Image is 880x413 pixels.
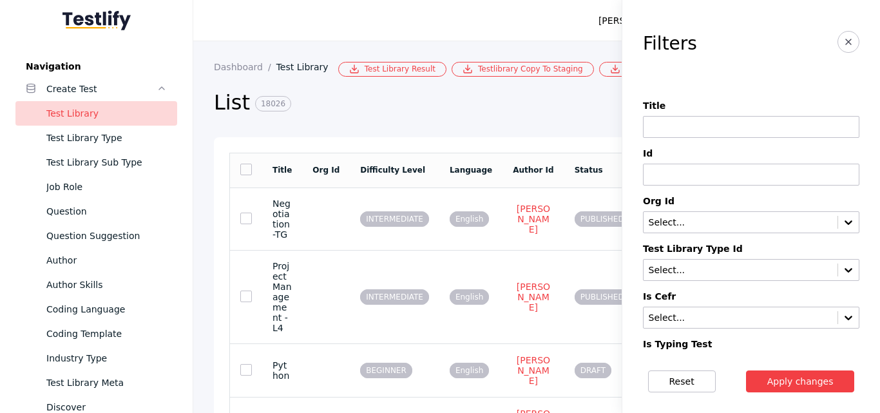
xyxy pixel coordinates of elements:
span: INTERMEDIATE [360,211,429,227]
a: Question [15,199,177,224]
section: Negotiation-TG [273,198,292,240]
div: Author Skills [46,277,167,293]
section: Project Management - L4 [273,261,292,333]
a: Coding Language [15,297,177,322]
a: Test Library [276,62,339,72]
div: Test Library Type [46,130,167,146]
label: Test Library Type Id [643,244,859,254]
span: BEGINNER [360,363,412,378]
button: Apply changes [746,370,855,392]
span: English [450,363,489,378]
a: Author Skills [15,273,177,297]
button: Reset [648,370,716,392]
div: Test Library [46,106,167,121]
a: Dashboard [214,62,276,72]
label: Title [643,101,859,111]
div: Create Test [46,81,157,97]
a: Org Id [312,166,340,175]
a: Author [15,248,177,273]
a: Coding Template [15,322,177,346]
div: Question [46,204,167,219]
a: Industry Type [15,346,177,370]
span: PUBLISHED [575,289,630,305]
a: Language [450,166,492,175]
a: Testlibrary Copy To Staging [452,62,594,77]
div: Coding Language [46,302,167,317]
a: Difficulty Level [360,166,425,175]
a: Test Library Type [15,126,177,150]
div: Job Role [46,179,167,195]
label: Org Id [643,196,859,206]
section: Python [273,360,292,381]
span: INTERMEDIATE [360,289,429,305]
div: Author [46,253,167,268]
div: Question Suggestion [46,228,167,244]
span: English [450,211,489,227]
span: English [450,289,489,305]
a: Status [575,166,603,175]
a: Job Role [15,175,177,199]
a: Test Library Result [338,62,446,77]
div: Test Library Meta [46,375,167,390]
a: Question Suggestion [15,224,177,248]
h2: List [214,90,659,117]
a: Test Library Sub Type [15,150,177,175]
label: Is Typing Test [643,339,859,349]
label: Is Cefr [643,291,859,302]
img: Testlify - Backoffice [62,10,131,30]
h3: Filters [643,34,697,54]
label: Navigation [15,61,177,72]
a: [PERSON_NAME] [513,203,554,235]
label: Id [643,148,859,158]
a: Test Library [15,101,177,126]
div: [PERSON_NAME][EMAIL_ADDRESS][DOMAIN_NAME] [598,13,831,28]
a: Test Library Meta [15,370,177,395]
a: Bulk Csv Download [599,62,711,77]
div: Industry Type [46,351,167,366]
span: DRAFT [575,363,611,378]
div: Test Library Sub Type [46,155,167,170]
div: Coding Template [46,326,167,341]
span: 18026 [255,96,291,111]
a: Title [273,166,292,175]
a: Author Id [513,166,554,175]
a: [PERSON_NAME] [513,354,554,387]
span: PUBLISHED [575,211,630,227]
a: [PERSON_NAME] [513,281,554,313]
